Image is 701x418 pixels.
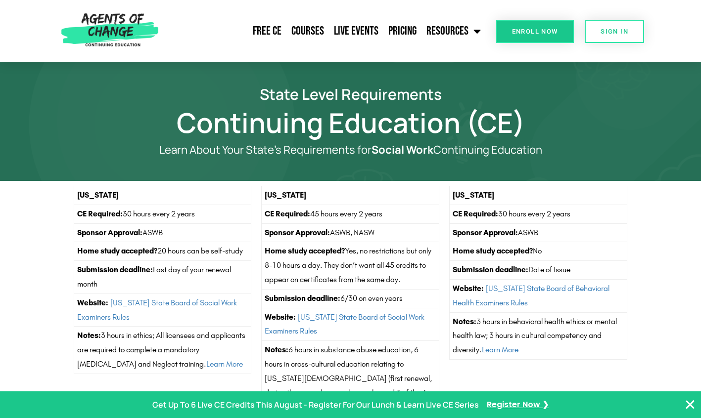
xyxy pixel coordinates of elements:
strong: [US_STATE] [265,190,306,200]
a: Live Events [329,19,383,43]
a: Register Now ❯ [487,398,549,412]
strong: Notes: [77,331,101,340]
td: 45 hours every 2 years [262,205,439,223]
td: No [450,242,627,261]
span: SIGN IN [601,28,628,35]
p: Learn About Your State’s Requirements for Continuing Education [108,144,593,156]
h2: State Level Requirements [69,87,633,101]
strong: Website: [453,284,484,293]
td: Last day of your renewal month [74,261,251,294]
td: Date of Issue [450,261,627,280]
button: Close Banner [684,399,696,411]
a: [US_STATE] State Board of Social Work Examiners Rules [265,312,424,336]
strong: Submission deadline: [453,265,528,274]
strong: Website: [77,298,108,307]
strong: Notes: [265,345,288,354]
a: Learn More [206,359,243,369]
a: Learn More [482,345,518,354]
strong: Home study accepted? [453,246,533,255]
strong: Website: [265,312,296,322]
td: Yes, no restrictions but only 8-10 hours a day. They don’t want all 45 credits to appear on certi... [262,242,439,289]
strong: Home study accepted? [265,246,345,255]
td: 3 hours in behavioral health ethics or mental health law; 3 hours in cultural competency and dive... [450,312,627,359]
span: Enroll Now [512,28,558,35]
a: [US_STATE] State Board of Social Work Examiners Rules [77,298,237,322]
a: [US_STATE] State Board of Behavioral Health Examiners Rules [453,284,609,307]
strong: Notes: [453,317,476,326]
td: 20 hours can be self-study [74,242,251,261]
strong: Submission deadline: [77,265,153,274]
strong: Sponsor Approval: [265,228,330,237]
strong: Sponsor Approval: [453,228,518,237]
strong: [US_STATE] [77,190,119,200]
strong: Home study accepted? [77,246,157,255]
a: Courses [286,19,329,43]
a: Resources [421,19,486,43]
h1: Continuing Education (CE) [69,111,633,134]
strong: Submission deadline: [265,293,340,303]
td: ASWB, NASW [262,223,439,242]
td: 6/30 on even years [262,289,439,308]
a: SIGN IN [585,20,644,43]
strong: CE Required: [265,209,310,218]
p: Get Up To 6 Live CE Credits This August - Register For Our Lunch & Learn Live CE Series [152,398,479,412]
a: Enroll Now [496,20,574,43]
b: Social Work [372,142,433,157]
td: ASWB [74,223,251,242]
strong: CE Required: [453,209,498,218]
strong: CE Required: [77,209,123,218]
td: ASWB [450,223,627,242]
td: 3 hours in ethics; All licensees and applicants are required to complete a mandatory [MEDICAL_DAT... [74,327,251,374]
td: 30 hours every 2 years [450,205,627,223]
nav: Menu [163,19,486,43]
a: Free CE [248,19,286,43]
strong: Sponsor Approval: [77,228,142,237]
a: Pricing [383,19,421,43]
strong: [US_STATE] [453,190,494,200]
td: 30 hours every 2 years [74,205,251,223]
